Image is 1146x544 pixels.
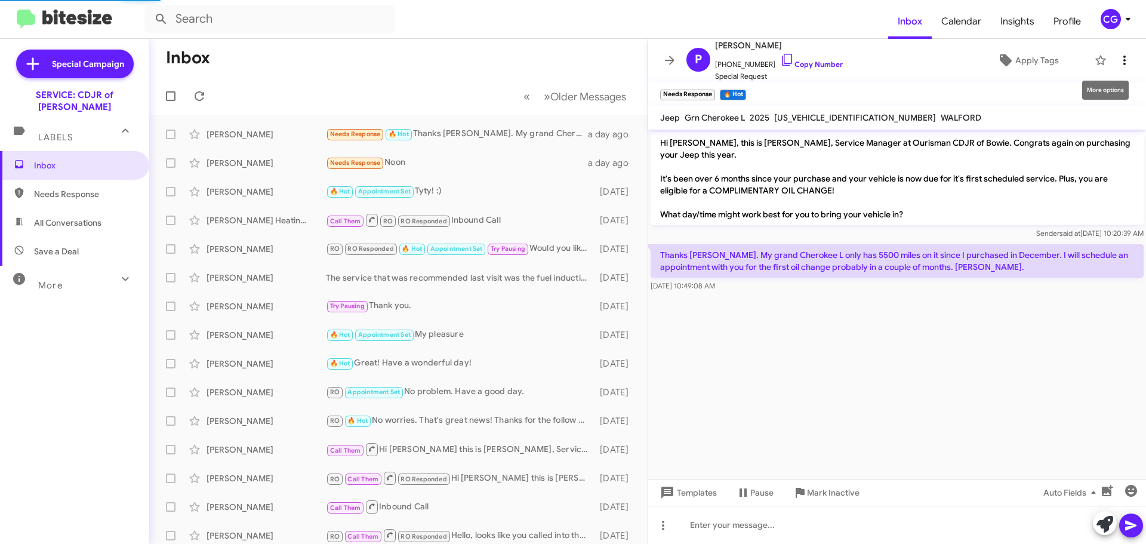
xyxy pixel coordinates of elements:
[1034,482,1110,503] button: Auto Fields
[715,70,843,82] span: Special Request
[330,359,350,367] span: 🔥 Hot
[34,159,135,171] span: Inbox
[389,130,409,138] span: 🔥 Hot
[326,499,594,514] div: Inbound Call
[326,185,594,198] div: Tyty! :)
[594,186,638,198] div: [DATE]
[1090,9,1133,29] button: CG
[1044,4,1090,39] a: Profile
[648,482,726,503] button: Templates
[1036,229,1144,238] span: Sender [DATE] 10:20:39 AM
[491,245,525,253] span: Try Pausing
[1059,229,1080,238] span: said at
[330,188,350,195] span: 🔥 Hot
[330,475,340,483] span: RO
[326,156,588,170] div: Noon
[660,90,715,100] small: Needs Response
[34,188,135,200] span: Needs Response
[774,112,936,123] span: [US_VEHICLE_IDENTIFICATION_NUMBER]
[326,299,594,313] div: Thank you.
[383,217,393,225] span: RO
[966,50,1089,71] button: Apply Tags
[326,385,594,399] div: No problem. Have a good day.
[888,4,932,39] a: Inbox
[326,528,594,543] div: Hello, looks like you called into the dealership . Has someone assisted you accordingly?
[358,331,411,339] span: Appointment Set
[726,482,783,503] button: Pause
[207,444,326,456] div: [PERSON_NAME]
[523,89,530,104] span: «
[330,331,350,339] span: 🔥 Hot
[750,112,769,123] span: 2025
[430,245,483,253] span: Appointment Set
[326,356,594,370] div: Great! Have a wonderful day!
[326,272,594,284] div: The service that was recommended last visit was the fuel induction service, brake fluid service, ...
[326,127,588,141] div: Thanks [PERSON_NAME]. My grand Cherokee L only has 5500 miles on it since I purchased in December...
[207,300,326,312] div: [PERSON_NAME]
[347,533,378,540] span: Call Them
[783,482,869,503] button: Mark Inactive
[34,217,101,229] span: All Conversations
[358,188,411,195] span: Appointment Set
[401,533,446,540] span: RO Responded
[517,84,633,109] nav: Page navigation example
[594,272,638,284] div: [DATE]
[330,159,381,167] span: Needs Response
[347,388,400,396] span: Appointment Set
[651,244,1144,278] p: Thanks [PERSON_NAME]. My grand Cherokee L only has 5500 miles on it since I purchased in December...
[594,329,638,341] div: [DATE]
[330,417,340,425] span: RO
[330,130,381,138] span: Needs Response
[347,245,393,253] span: RO Responded
[594,300,638,312] div: [DATE]
[720,90,745,100] small: 🔥 Hot
[401,475,446,483] span: RO Responded
[207,272,326,284] div: [PERSON_NAME]
[330,388,340,396] span: RO
[207,186,326,198] div: [PERSON_NAME]
[326,414,594,428] div: No worries. That's great news! Thanks for the follow up.
[326,328,594,342] div: My pleasure
[594,386,638,398] div: [DATE]
[780,60,843,69] a: Copy Number
[932,4,991,39] a: Calendar
[207,530,326,542] div: [PERSON_NAME]
[685,112,745,123] span: Grn Cherokee L
[330,447,361,454] span: Call Them
[544,89,550,104] span: »
[16,50,134,78] a: Special Campaign
[594,243,638,255] div: [DATE]
[807,482,860,503] span: Mark Inactive
[207,386,326,398] div: [PERSON_NAME]
[991,4,1044,39] a: Insights
[347,417,368,425] span: 🔥 Hot
[207,214,326,226] div: [PERSON_NAME] Heating And Air
[750,482,774,503] span: Pause
[38,132,73,143] span: Labels
[658,482,717,503] span: Templates
[594,530,638,542] div: [DATE]
[326,213,594,228] div: Inbound Call
[588,128,638,140] div: a day ago
[330,504,361,512] span: Call Them
[326,471,594,485] div: Hi [PERSON_NAME] this is [PERSON_NAME], Service Manager at Ourisman CDJR of [PERSON_NAME]. Just w...
[537,84,633,109] button: Next
[1082,81,1129,100] div: More options
[326,242,594,256] div: Would you like one of the representatives to call you about any vehicle concerns?
[1043,482,1101,503] span: Auto Fields
[402,245,422,253] span: 🔥 Hot
[1101,9,1121,29] div: CG
[651,132,1144,225] p: Hi [PERSON_NAME], this is [PERSON_NAME], Service Manager at Ourisman CDJR of Bowie. Congrats agai...
[34,245,79,257] span: Save a Deal
[651,281,715,290] span: [DATE] 10:49:08 AM
[588,157,638,169] div: a day ago
[594,415,638,427] div: [DATE]
[594,472,638,484] div: [DATE]
[695,50,702,69] span: P
[326,442,594,457] div: Hi [PERSON_NAME] this is [PERSON_NAME], Service Manager at Ourisman CDJR of Bowie. Just wanted to...
[941,112,981,123] span: WALFORD
[594,358,638,370] div: [DATE]
[1015,50,1059,71] span: Apply Tags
